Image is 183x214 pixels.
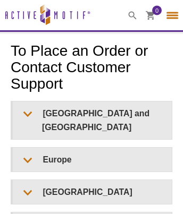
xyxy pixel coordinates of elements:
[11,43,172,93] h1: To Place an Order or Contact Customer Support
[146,11,155,22] a: 0
[13,180,172,204] h4: [GEOGRAPHIC_DATA]
[155,5,159,15] span: 0
[13,148,172,172] h4: Europe
[13,101,172,139] h4: [GEOGRAPHIC_DATA] and [GEOGRAPHIC_DATA]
